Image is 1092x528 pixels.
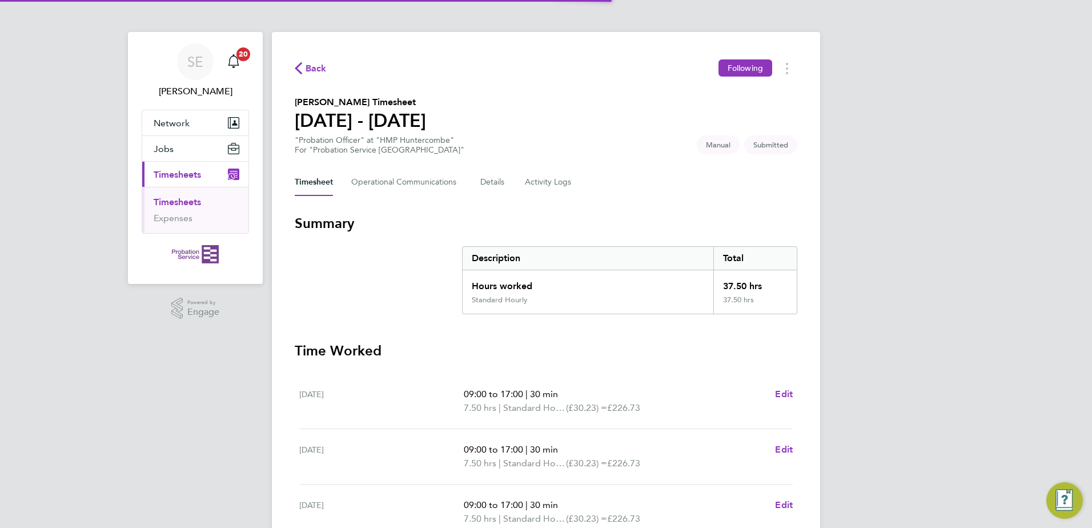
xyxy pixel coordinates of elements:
[154,118,190,129] span: Network
[697,135,740,154] span: This timesheet was manually created.
[187,298,219,307] span: Powered by
[187,307,219,317] span: Engage
[464,402,496,413] span: 7.50 hrs
[775,443,793,457] a: Edit
[607,458,640,469] span: £226.73
[128,32,263,284] nav: Main navigation
[222,43,245,80] a: 20
[142,110,248,135] button: Network
[566,402,607,413] span: (£30.23) =
[530,389,558,399] span: 30 min
[464,444,523,455] span: 09:00 to 17:00
[530,499,558,510] span: 30 min
[503,401,566,415] span: Standard Hourly
[464,458,496,469] span: 7.50 hrs
[306,62,327,75] span: Back
[295,95,426,109] h2: [PERSON_NAME] Timesheet
[525,444,528,455] span: |
[744,135,797,154] span: This timesheet is Submitted.
[728,63,763,73] span: Following
[154,213,192,223] a: Expenses
[142,187,248,233] div: Timesheets
[236,47,250,61] span: 20
[525,499,528,510] span: |
[1046,482,1083,519] button: Engage Resource Center
[713,247,797,270] div: Total
[718,59,772,77] button: Following
[464,499,523,510] span: 09:00 to 17:00
[566,513,607,524] span: (£30.23) =
[142,85,249,98] span: Sarah Evans
[142,245,249,263] a: Go to home page
[299,498,464,526] div: [DATE]
[463,270,713,295] div: Hours worked
[154,143,174,154] span: Jobs
[503,512,566,526] span: Standard Hourly
[462,246,797,314] div: Summary
[351,169,462,196] button: Operational Communications
[607,513,640,524] span: £226.73
[295,135,464,155] div: "Probation Officer" at "HMP Huntercombe"
[713,270,797,295] div: 37.50 hrs
[295,169,333,196] button: Timesheet
[299,387,464,415] div: [DATE]
[499,402,501,413] span: |
[154,169,201,180] span: Timesheets
[154,197,201,207] a: Timesheets
[142,136,248,161] button: Jobs
[142,162,248,187] button: Timesheets
[607,402,640,413] span: £226.73
[472,295,528,305] div: Standard Hourly
[463,247,713,270] div: Description
[525,169,573,196] button: Activity Logs
[295,342,797,360] h3: Time Worked
[499,513,501,524] span: |
[499,458,501,469] span: |
[295,145,464,155] div: For "Probation Service [GEOGRAPHIC_DATA]"
[566,458,607,469] span: (£30.23) =
[171,298,220,319] a: Powered byEngage
[480,169,507,196] button: Details
[172,245,218,263] img: probationservice-logo-retina.png
[464,389,523,399] span: 09:00 to 17:00
[775,387,793,401] a: Edit
[503,457,566,470] span: Standard Hourly
[295,109,426,132] h1: [DATE] - [DATE]
[777,59,797,77] button: Timesheets Menu
[295,214,797,233] h3: Summary
[525,389,528,399] span: |
[295,61,327,75] button: Back
[775,444,793,455] span: Edit
[530,444,558,455] span: 30 min
[142,43,249,98] a: SE[PERSON_NAME]
[713,295,797,314] div: 37.50 hrs
[775,498,793,512] a: Edit
[187,54,203,69] span: SE
[775,389,793,399] span: Edit
[775,499,793,510] span: Edit
[464,513,496,524] span: 7.50 hrs
[299,443,464,470] div: [DATE]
